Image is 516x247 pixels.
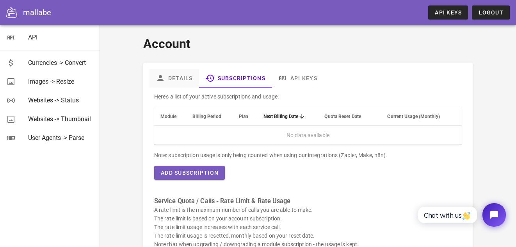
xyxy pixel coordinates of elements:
[472,5,510,20] button: Logout
[154,151,462,159] div: Note: subscription usage is only being counted when using our integrations (Zapier, Make, n8n).
[154,126,462,145] td: No data available
[23,7,51,18] div: mallabe
[28,134,94,141] div: User Agents -> Parse
[192,114,221,119] span: Billing Period
[28,115,94,123] div: Websites -> Thumbnail
[154,107,187,126] th: Module
[149,69,199,88] a: Details
[239,114,248,119] span: Plan
[28,97,94,104] div: Websites -> Status
[428,5,468,20] a: API Keys
[263,114,299,119] span: Next Billing Date
[381,107,462,126] th: Current Usage (Monthly): Not sorted. Activate to sort ascending.
[160,170,219,176] span: Add Subscription
[154,92,462,101] p: Here's a list of your active subscriptions and usage:
[233,107,257,126] th: Plan
[199,69,272,88] a: Subscriptions
[272,69,324,88] a: API Keys
[143,34,473,53] h1: Account
[318,107,381,126] th: Quota Reset Date: Not sorted. Activate to sort ascending.
[160,114,177,119] span: Module
[434,9,462,16] span: API Keys
[28,78,94,85] div: Images -> Resize
[257,107,318,126] th: Next Billing Date: Sorted descending. Activate to remove sorting.
[154,166,225,180] button: Add Subscription
[409,197,512,233] iframe: Tidio Chat
[28,34,94,41] div: API
[324,114,361,119] span: Quota Reset Date
[186,107,232,126] th: Billing Period
[387,114,439,119] span: Current Usage (Monthly)
[154,197,462,206] h3: Service Quota / Calls - Rate Limit & Rate Usage
[478,9,504,16] span: Logout
[28,59,94,66] div: Currencies -> Convert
